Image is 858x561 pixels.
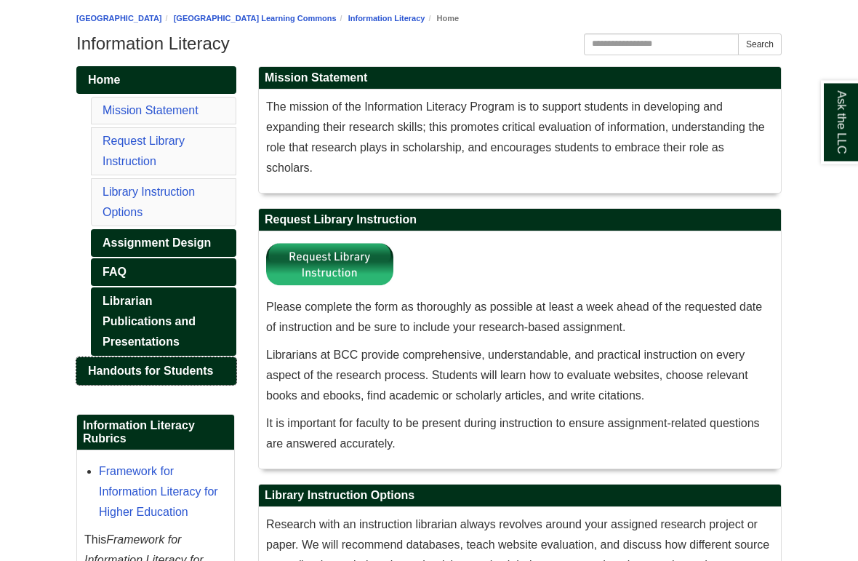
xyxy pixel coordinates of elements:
a: FAQ [91,259,236,287]
span: Home [88,74,120,87]
a: Handouts for Students [76,358,236,386]
span: Librarians at BCC provide comprehensive, understandable, and practical instruction on every aspec... [266,349,748,402]
h2: Library Instruction Options [259,485,781,508]
a: [GEOGRAPHIC_DATA] Learning Commons [174,15,337,23]
span: The mission of the Information Literacy Program is to support students in developing and expandin... [266,101,765,175]
a: Librarian Publications and Presentations [91,288,236,357]
button: Search [738,34,782,56]
a: Framework for Information Literacy for Higher Education [99,466,218,519]
a: Home [76,67,236,95]
a: Mission Statement [103,105,199,117]
h1: Information Literacy [76,34,782,55]
span: It is important for faculty to be present during instruction to ensure assignment-related questio... [266,418,760,450]
a: Assignment Design [91,230,236,258]
h2: Information Literacy Rubrics [77,415,234,451]
a: Request Library Instruction [103,135,185,168]
nav: breadcrumb [76,12,782,26]
a: [GEOGRAPHIC_DATA] [76,15,162,23]
span: Handouts for Students [88,365,213,378]
img: Library Instruction Button [266,239,393,290]
a: Library Instruction Options [103,186,195,219]
a: Information Literacy [348,15,425,23]
h2: Mission Statement [259,68,781,90]
h2: Request Library Instruction [259,210,781,232]
li: Home [425,12,459,26]
span: Please complete the form as thoroughly as possible at least a week ahead of the requested date of... [266,301,762,334]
